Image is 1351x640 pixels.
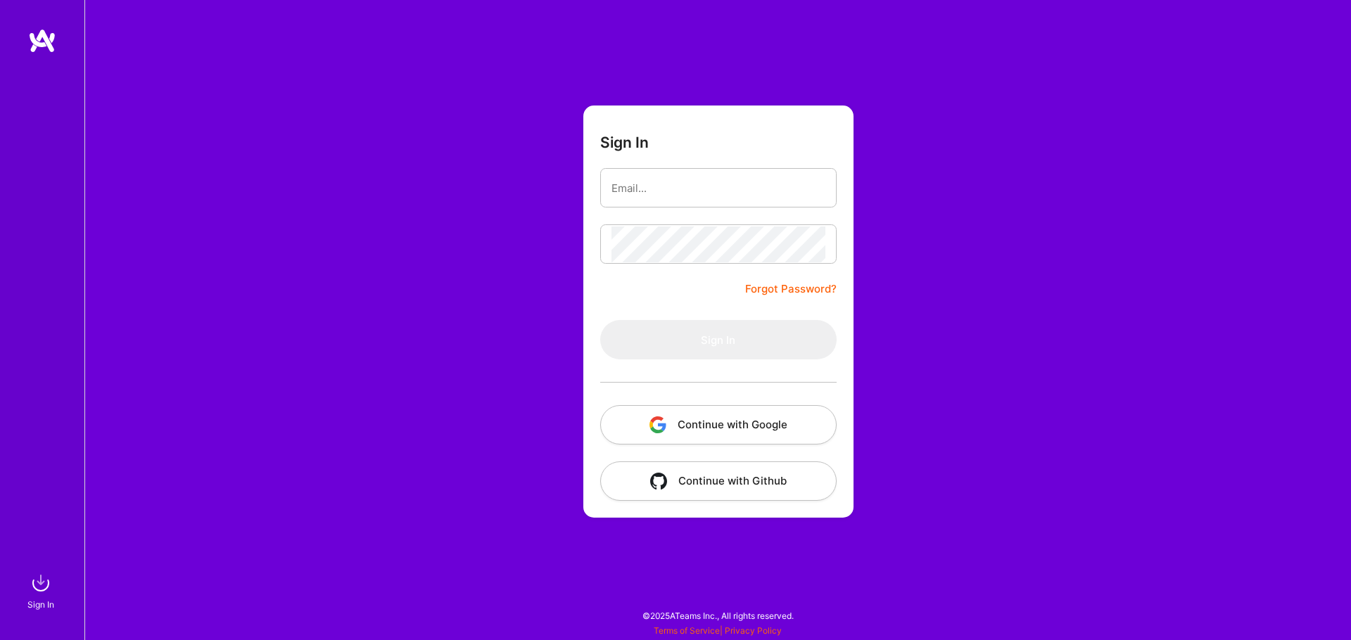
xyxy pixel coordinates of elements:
[725,625,782,636] a: Privacy Policy
[600,134,649,151] h3: Sign In
[28,28,56,53] img: logo
[745,281,837,297] a: Forgot Password?
[84,598,1351,633] div: © 2025 ATeams Inc., All rights reserved.
[27,569,55,597] img: sign in
[649,416,666,433] img: icon
[611,170,825,206] input: Email...
[654,625,782,636] span: |
[600,461,837,501] button: Continue with Github
[30,569,55,612] a: sign inSign In
[600,405,837,444] button: Continue with Google
[650,473,667,489] img: icon
[27,597,54,612] div: Sign In
[654,625,720,636] a: Terms of Service
[600,320,837,359] button: Sign In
